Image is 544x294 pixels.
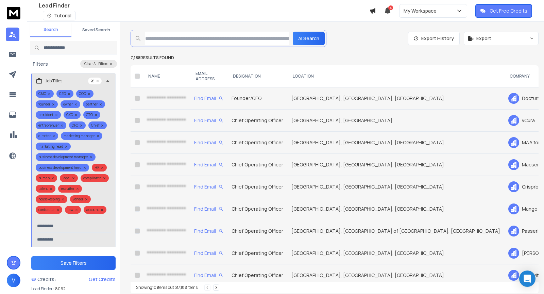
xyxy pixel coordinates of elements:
[31,273,116,286] a: Credits:Get Credits
[76,90,93,98] p: COO
[58,185,82,193] p: recruiter
[227,154,287,176] td: Chief Operating Officer
[287,198,504,220] td: [GEOGRAPHIC_DATA], [GEOGRAPHIC_DATA], [GEOGRAPHIC_DATA]
[287,220,504,242] td: [GEOGRAPHIC_DATA], [GEOGRAPHIC_DATA] of [GEOGRAPHIC_DATA], [GEOGRAPHIC_DATA]
[7,274,20,287] button: V
[36,185,55,193] p: talent
[194,95,223,102] div: Find Email
[287,87,504,110] td: [GEOGRAPHIC_DATA], [GEOGRAPHIC_DATA], [GEOGRAPHIC_DATA]
[43,11,76,20] button: Tutorial
[36,195,67,203] p: housekeeping
[61,132,102,140] p: marketing manager
[60,174,78,182] p: legal
[287,154,504,176] td: [GEOGRAPHIC_DATA], [GEOGRAPHIC_DATA], [GEOGRAPHIC_DATA]
[36,90,54,98] p: CMO
[55,286,66,292] span: 8062
[36,100,58,108] p: founder
[143,65,190,87] th: NAME
[83,111,100,119] p: CTO
[88,78,102,84] p: 28
[227,65,287,87] th: DESIGNATION
[81,174,109,182] p: compliance
[131,55,539,61] p: 7,188 results found
[227,176,287,198] td: Chief Operating Officer
[37,276,56,283] span: Credits:
[408,32,460,45] a: Export History
[287,242,504,264] td: [GEOGRAPHIC_DATA], [GEOGRAPHIC_DATA], [GEOGRAPHIC_DATA]
[194,139,223,146] div: Find Email
[194,228,223,234] div: Find Email
[404,7,439,14] p: My Workspace
[293,32,325,45] button: AI Search
[136,285,198,290] div: Showing 10 items out of 7,188 items
[83,100,105,108] p: partner
[194,183,223,190] div: Find Email
[45,78,62,84] p: Job Titles
[287,110,504,132] td: [GEOGRAPHIC_DATA], [GEOGRAPHIC_DATA]
[490,7,527,14] p: Get Free Credits
[36,164,89,171] p: business development head
[92,164,107,171] p: HR
[194,272,223,279] div: Find Email
[287,65,504,87] th: LOCATION
[70,195,91,203] p: vendor
[56,90,73,98] p: CEO
[30,61,51,67] h3: Filters
[39,1,369,10] div: Lead Finder
[194,161,223,168] div: Find Email
[227,264,287,287] td: Chief Operating Officer
[227,242,287,264] td: Chief Operating Officer
[227,87,287,110] td: Founder/CEO
[84,206,106,214] p: account
[36,121,66,129] p: entreprenuer
[36,153,96,161] p: business development manager
[36,111,61,119] p: president
[194,250,223,257] div: Find Email
[80,60,117,68] button: Clear All Filters
[64,111,81,119] p: CXO
[475,4,532,18] button: Get Free Credits
[190,65,227,87] th: EMAIL ADDRESS
[194,117,223,124] div: Find Email
[476,35,491,42] span: Export
[36,174,57,182] p: human
[65,206,81,214] p: law
[36,206,62,214] p: contractor
[89,276,116,283] div: Get Credits
[88,121,107,129] p: Chief
[31,256,116,270] button: Save Filters
[31,286,54,292] p: Lead Finder:
[227,198,287,220] td: Chief Operating Officer
[227,110,287,132] td: Chief Operating Officer
[36,132,58,140] p: director
[227,132,287,154] td: Chief Operating Officer
[519,271,535,287] div: Open Intercom Messenger
[287,264,504,287] td: [GEOGRAPHIC_DATA], [GEOGRAPHIC_DATA], [GEOGRAPHIC_DATA]
[75,23,117,37] button: Saved Search
[194,206,223,212] div: Find Email
[61,100,80,108] p: owner
[30,23,71,37] button: Search
[36,143,71,150] p: marketing head
[287,176,504,198] td: [GEOGRAPHIC_DATA], [GEOGRAPHIC_DATA], [GEOGRAPHIC_DATA]
[388,5,393,10] span: 4
[69,121,86,129] p: CFO
[227,220,287,242] td: Chief Operating Officer
[287,132,504,154] td: [GEOGRAPHIC_DATA], [GEOGRAPHIC_DATA], [GEOGRAPHIC_DATA]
